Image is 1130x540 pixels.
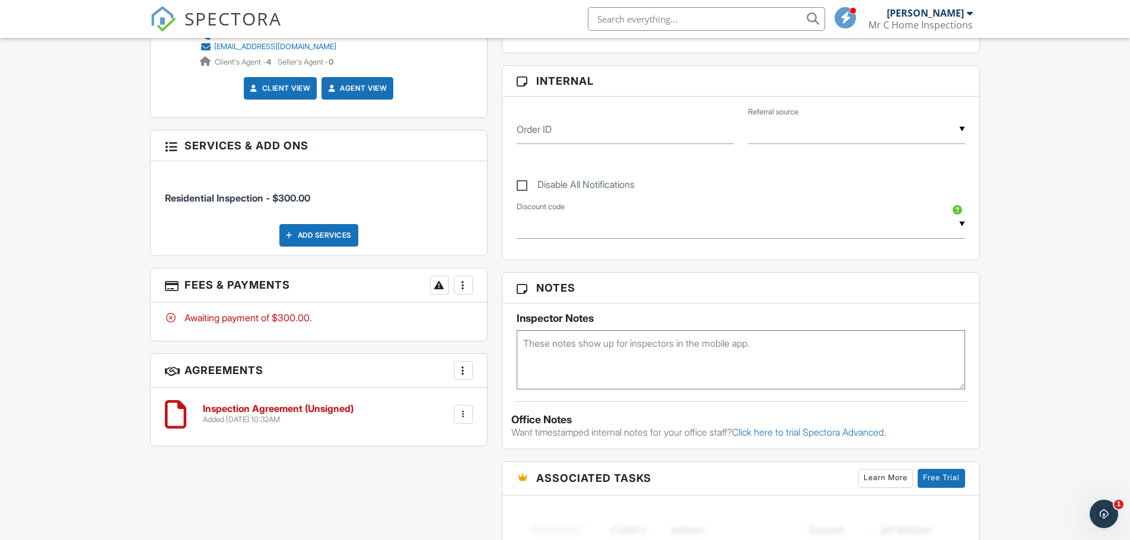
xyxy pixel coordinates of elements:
div: Mr C Home Inspections [868,19,973,31]
a: Client View [248,82,311,94]
strong: 0 [329,57,333,66]
a: [EMAIL_ADDRESS][DOMAIN_NAME] [200,41,336,53]
label: Order ID [517,123,552,136]
iframe: Intercom live chat [1090,500,1118,528]
li: Service: Residential Inspection [165,170,473,214]
input: Search everything... [588,7,825,31]
strong: 4 [266,57,271,66]
div: Office Notes [511,414,971,426]
a: Agent View [326,82,387,94]
span: Seller's Agent - [278,57,333,66]
h3: Internal [502,66,980,97]
p: Want timestamped internal notes for your office staff? [511,426,971,439]
h3: Notes [502,273,980,303]
div: Added [DATE] 10:32AM [203,415,354,424]
span: Client's Agent - [215,57,273,66]
a: Free Trial [918,469,965,488]
h3: Fees & Payments [151,269,487,302]
div: Add Services [279,224,358,247]
img: The Best Home Inspection Software - Spectora [150,6,176,32]
label: Disable All Notifications [517,179,635,194]
h5: Inspector Notes [517,312,966,324]
div: [EMAIL_ADDRESS][DOMAIN_NAME] [214,42,336,52]
a: SPECTORA [150,16,282,41]
span: Associated Tasks [536,470,651,486]
h3: Agreements [151,354,487,388]
label: Referral source [748,107,798,117]
div: Awaiting payment of $300.00. [165,311,473,324]
div: [PERSON_NAME] [887,7,964,19]
h6: Inspection Agreement (Unsigned) [203,404,354,414]
label: Discount code [517,202,565,212]
span: 1 [1114,500,1123,509]
span: SPECTORA [184,6,282,31]
a: Inspection Agreement (Unsigned) Added [DATE] 10:32AM [203,404,354,424]
a: Click here to trial Spectora Advanced. [732,426,886,438]
h3: Services & Add ons [151,130,487,161]
span: Residential Inspection - $300.00 [165,192,310,204]
a: Learn More [858,469,913,488]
